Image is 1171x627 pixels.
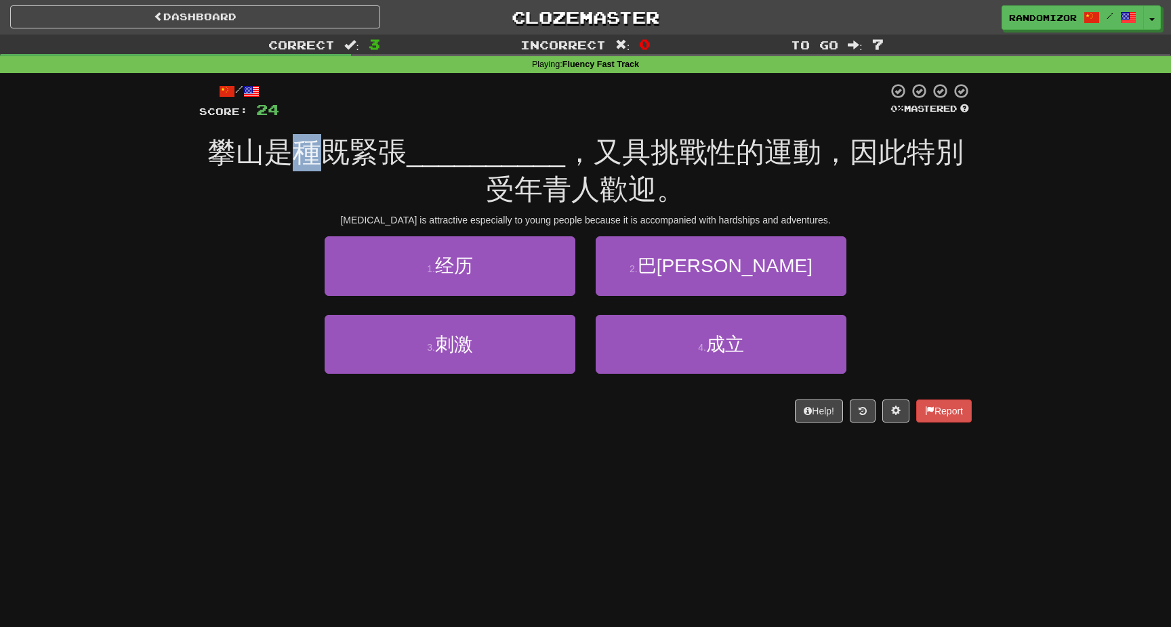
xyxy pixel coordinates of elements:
[615,39,630,51] span: :
[1009,12,1077,24] span: randomizor
[325,315,575,374] button: 3.刺激
[916,399,972,423] button: Report
[325,236,575,295] button: 1.经历
[795,399,843,423] button: Help!
[407,136,565,168] span: __________
[369,36,380,52] span: 3
[435,334,473,355] span: 刺激
[435,255,473,276] span: 经历
[596,236,846,295] button: 2.巴[PERSON_NAME]
[344,39,359,51] span: :
[562,60,639,69] strong: Fluency Fast Track
[1002,5,1144,30] a: randomizor /
[427,263,435,274] small: 1 .
[1107,11,1113,20] span: /
[890,103,904,114] span: 0 %
[638,255,813,276] span: 巴[PERSON_NAME]
[486,136,964,205] span: ，又具挑戰性的運動，因此特別受年青人歡迎。
[427,342,435,353] small: 3 .
[268,38,335,51] span: Correct
[199,106,248,117] span: Score:
[850,399,876,423] button: Round history (alt+y)
[706,334,744,355] span: 成立
[848,39,863,51] span: :
[207,136,407,168] span: 攀山是種既緊張
[639,36,651,52] span: 0
[596,315,846,374] button: 4.成立
[10,5,380,28] a: Dashboard
[630,263,638,274] small: 2 .
[520,38,606,51] span: Incorrect
[199,83,279,100] div: /
[400,5,771,29] a: Clozemaster
[888,103,972,115] div: Mastered
[199,213,972,227] div: [MEDICAL_DATA] is attractive especially to young people because it is accompanied with hardships ...
[791,38,838,51] span: To go
[256,101,279,118] span: 24
[872,36,884,52] span: 7
[698,342,706,353] small: 4 .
